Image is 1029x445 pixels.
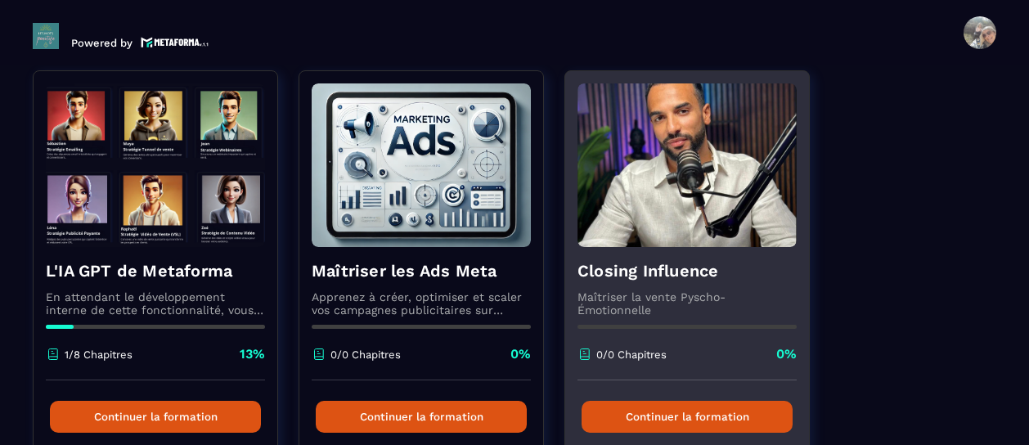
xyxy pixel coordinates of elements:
[71,37,133,49] p: Powered by
[46,259,265,282] h4: L'IA GPT de Metaforma
[316,401,527,433] button: Continuer la formation
[46,83,265,247] img: formation-background
[312,259,531,282] h4: Maîtriser les Ads Meta
[577,290,797,317] p: Maîtriser la vente Pyscho-Émotionnelle
[312,83,531,247] img: formation-background
[330,348,401,361] p: 0/0 Chapitres
[582,401,793,433] button: Continuer la formation
[510,345,531,363] p: 0%
[46,290,265,317] p: En attendant le développement interne de cette fonctionnalité, vous pouvez déjà l’utiliser avec C...
[65,348,133,361] p: 1/8 Chapitres
[240,345,265,363] p: 13%
[312,290,531,317] p: Apprenez à créer, optimiser et scaler vos campagnes publicitaires sur Facebook et Instagram.
[33,23,59,49] img: logo-branding
[596,348,667,361] p: 0/0 Chapitres
[141,35,209,49] img: logo
[577,259,797,282] h4: Closing Influence
[577,83,797,247] img: formation-background
[776,345,797,363] p: 0%
[50,401,261,433] button: Continuer la formation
